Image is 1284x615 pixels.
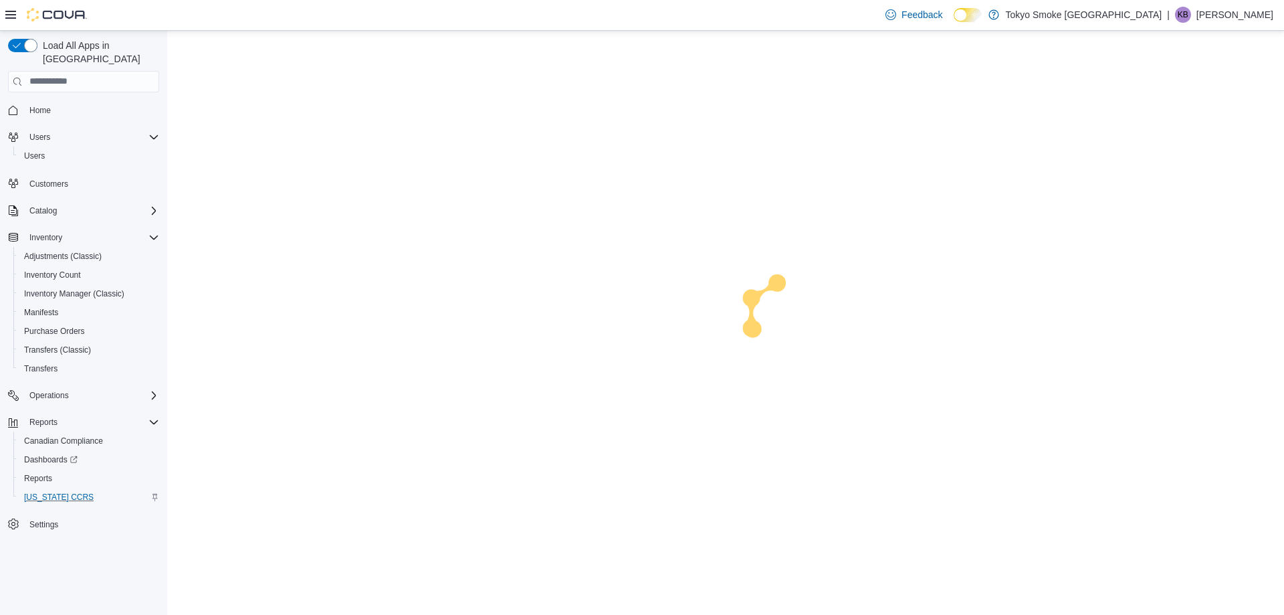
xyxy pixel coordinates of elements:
[13,341,165,359] button: Transfers (Classic)
[3,515,165,534] button: Settings
[24,203,62,219] button: Catalog
[24,387,159,404] span: Operations
[880,1,948,28] a: Feedback
[19,452,159,468] span: Dashboards
[19,470,159,487] span: Reports
[29,179,68,189] span: Customers
[24,102,56,118] a: Home
[29,105,51,116] span: Home
[1175,7,1191,23] div: Kathleen Bunt
[37,39,159,66] span: Load All Apps in [GEOGRAPHIC_DATA]
[13,284,165,303] button: Inventory Manager (Classic)
[13,247,165,266] button: Adjustments (Classic)
[3,413,165,432] button: Reports
[19,304,64,321] a: Manifests
[19,248,159,264] span: Adjustments (Classic)
[24,270,81,280] span: Inventory Count
[954,8,982,22] input: Dark Mode
[24,516,159,533] span: Settings
[24,436,103,446] span: Canadian Compliance
[24,230,159,246] span: Inventory
[13,322,165,341] button: Purchase Orders
[29,417,58,428] span: Reports
[24,492,94,503] span: [US_STATE] CCRS
[24,326,85,337] span: Purchase Orders
[19,361,63,377] a: Transfers
[19,452,83,468] a: Dashboards
[19,433,108,449] a: Canadian Compliance
[29,519,58,530] span: Settings
[13,147,165,165] button: Users
[24,345,91,355] span: Transfers (Classic)
[24,176,74,192] a: Customers
[3,228,165,247] button: Inventory
[19,433,159,449] span: Canadian Compliance
[19,470,58,487] a: Reports
[24,203,159,219] span: Catalog
[24,251,102,262] span: Adjustments (Classic)
[24,414,159,430] span: Reports
[954,22,954,23] span: Dark Mode
[13,303,165,322] button: Manifests
[24,129,159,145] span: Users
[24,414,63,430] button: Reports
[19,342,96,358] a: Transfers (Classic)
[19,267,159,283] span: Inventory Count
[24,102,159,118] span: Home
[24,454,78,465] span: Dashboards
[13,266,165,284] button: Inventory Count
[726,264,826,365] img: cova-loader
[29,232,62,243] span: Inventory
[19,286,159,302] span: Inventory Manager (Classic)
[8,95,159,569] nav: Complex example
[29,132,50,143] span: Users
[19,148,50,164] a: Users
[901,8,942,21] span: Feedback
[27,8,87,21] img: Cova
[19,323,90,339] a: Purchase Orders
[13,488,165,507] button: [US_STATE] CCRS
[24,230,68,246] button: Inventory
[3,201,165,220] button: Catalog
[3,173,165,193] button: Customers
[13,432,165,450] button: Canadian Compliance
[24,517,64,533] a: Settings
[13,450,165,469] a: Dashboards
[19,248,107,264] a: Adjustments (Classic)
[24,363,58,374] span: Transfers
[29,205,57,216] span: Catalog
[3,128,165,147] button: Users
[29,390,69,401] span: Operations
[19,342,159,358] span: Transfers (Classic)
[13,359,165,378] button: Transfers
[13,469,165,488] button: Reports
[19,323,159,339] span: Purchase Orders
[1006,7,1162,23] p: Tokyo Smoke [GEOGRAPHIC_DATA]
[24,151,45,161] span: Users
[1167,7,1170,23] p: |
[3,386,165,405] button: Operations
[19,361,159,377] span: Transfers
[19,148,159,164] span: Users
[24,288,124,299] span: Inventory Manager (Classic)
[24,387,74,404] button: Operations
[19,489,99,505] a: [US_STATE] CCRS
[24,473,52,484] span: Reports
[3,100,165,120] button: Home
[24,307,58,318] span: Manifests
[19,489,159,505] span: Washington CCRS
[19,304,159,321] span: Manifests
[19,267,86,283] a: Inventory Count
[1196,7,1273,23] p: [PERSON_NAME]
[19,286,130,302] a: Inventory Manager (Classic)
[1178,7,1188,23] span: KB
[24,129,56,145] button: Users
[24,175,159,191] span: Customers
